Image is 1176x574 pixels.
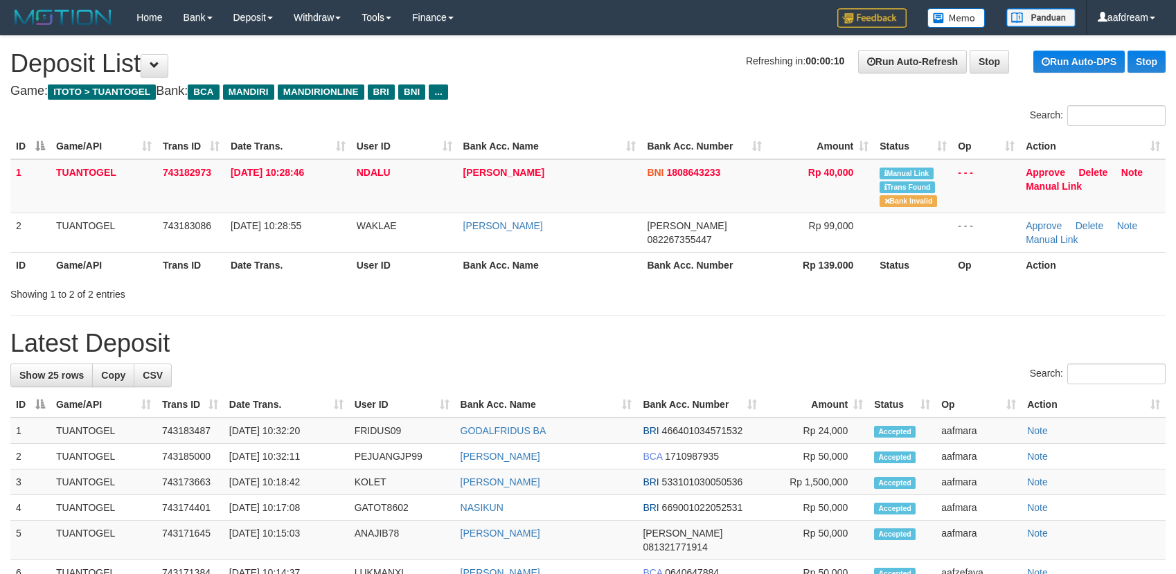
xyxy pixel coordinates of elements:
[157,392,224,418] th: Trans ID: activate to sort column ascending
[51,252,157,278] th: Game/API
[1027,502,1048,513] a: Note
[952,213,1020,252] td: - - -
[763,469,868,495] td: Rp 1,500,000
[647,167,663,178] span: BNI
[51,392,157,418] th: Game/API: activate to sort column ascending
[1020,252,1166,278] th: Action
[1020,134,1166,159] th: Action: activate to sort column ascending
[1026,234,1078,245] a: Manual Link
[936,444,1022,469] td: aafmara
[157,469,224,495] td: 743173663
[1027,451,1048,462] a: Note
[952,134,1020,159] th: Op: activate to sort column ascending
[461,528,540,539] a: [PERSON_NAME]
[231,167,304,178] span: [DATE] 10:28:46
[1078,167,1107,178] a: Delete
[763,521,868,560] td: Rp 50,000
[51,444,157,469] td: TUANTOGEL
[643,528,722,539] span: [PERSON_NAME]
[10,159,51,213] td: 1
[647,234,711,245] span: Copy 082267355447 to clipboard
[10,134,51,159] th: ID: activate to sort column descending
[10,7,116,28] img: MOTION_logo.png
[458,134,642,159] th: Bank Acc. Name: activate to sort column ascending
[224,521,349,560] td: [DATE] 10:15:03
[641,134,767,159] th: Bank Acc. Number: activate to sort column ascending
[461,451,540,462] a: [PERSON_NAME]
[936,469,1022,495] td: aafmara
[10,84,1166,98] h4: Game: Bank:
[643,502,659,513] span: BRI
[837,8,907,28] img: Feedback.jpg
[278,84,364,100] span: MANDIRIONLINE
[809,220,854,231] span: Rp 99,000
[48,84,156,100] span: ITOTO > TUANTOGEL
[880,181,935,193] span: Similar transaction found
[224,392,349,418] th: Date Trans.: activate to sort column ascending
[874,252,952,278] th: Status
[1006,8,1076,27] img: panduan.png
[1027,528,1048,539] a: Note
[429,84,447,100] span: ...
[10,418,51,444] td: 1
[92,364,134,387] a: Copy
[463,220,543,231] a: [PERSON_NAME]
[746,55,844,66] span: Refreshing in:
[10,252,51,278] th: ID
[10,364,93,387] a: Show 25 rows
[349,444,455,469] td: PEJUANGJP99
[51,469,157,495] td: TUANTOGEL
[1076,220,1103,231] a: Delete
[767,252,874,278] th: Rp 139.000
[51,159,157,213] td: TUANTOGEL
[19,370,84,381] span: Show 25 rows
[349,392,455,418] th: User ID: activate to sort column ascending
[808,167,853,178] span: Rp 40,000
[1117,220,1138,231] a: Note
[767,134,874,159] th: Amount: activate to sort column ascending
[643,541,707,553] span: Copy 081321771914 to clipboard
[763,392,868,418] th: Amount: activate to sort column ascending
[225,252,351,278] th: Date Trans.
[936,392,1022,418] th: Op: activate to sort column ascending
[874,503,916,514] span: Accepted
[349,418,455,444] td: FRIDUS09
[101,370,125,381] span: Copy
[874,426,916,438] span: Accepted
[10,469,51,495] td: 3
[223,84,274,100] span: MANDIRI
[143,370,163,381] span: CSV
[461,425,546,436] a: GODALFRIDUS BA
[1067,105,1166,126] input: Search:
[224,495,349,521] td: [DATE] 10:17:08
[10,330,1166,357] h1: Latest Deposit
[461,476,540,487] a: [PERSON_NAME]
[641,252,767,278] th: Bank Acc. Number
[10,282,480,301] div: Showing 1 to 2 of 2 entries
[665,451,719,462] span: Copy 1710987935 to clipboard
[1128,51,1166,73] a: Stop
[662,476,743,487] span: Copy 533101030050536 to clipboard
[1027,425,1048,436] a: Note
[1030,105,1166,126] label: Search:
[1033,51,1125,73] a: Run Auto-DPS
[952,252,1020,278] th: Op
[880,168,933,179] span: Manually Linked
[231,220,301,231] span: [DATE] 10:28:55
[349,469,455,495] td: KOLET
[224,469,349,495] td: [DATE] 10:18:42
[461,502,504,513] a: NASIKUN
[880,195,936,207] span: Bank is not match
[357,167,391,178] span: NDALU
[1026,167,1065,178] a: Approve
[927,8,986,28] img: Button%20Memo.svg
[51,521,157,560] td: TUANTOGEL
[10,213,51,252] td: 2
[357,220,397,231] span: WAKLAE
[643,476,659,487] span: BRI
[368,84,395,100] span: BRI
[662,502,743,513] span: Copy 669001022052531 to clipboard
[647,220,727,231] span: [PERSON_NAME]
[10,50,1166,78] h1: Deposit List
[157,521,224,560] td: 743171645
